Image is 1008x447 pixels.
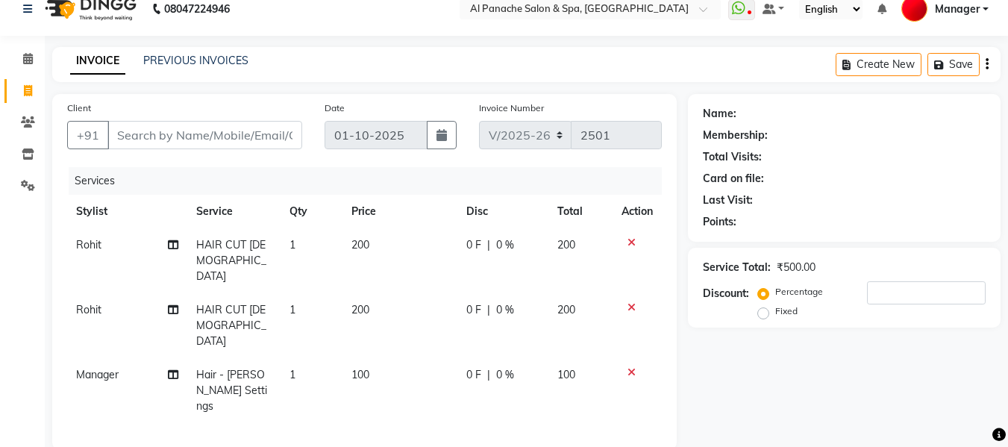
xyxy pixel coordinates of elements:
span: 1 [289,303,295,316]
span: 200 [557,238,575,251]
div: Total Visits: [703,149,762,165]
span: 0 F [466,302,481,318]
span: | [487,237,490,253]
span: 1 [289,238,295,251]
span: 200 [351,238,369,251]
label: Date [325,101,345,115]
span: Rohit [76,238,101,251]
span: Manager [76,368,119,381]
th: Qty [281,195,342,228]
span: 1 [289,368,295,381]
span: 0 % [496,302,514,318]
input: Search by Name/Mobile/Email/Code [107,121,302,149]
div: Membership: [703,128,768,143]
span: 100 [557,368,575,381]
th: Stylist [67,195,187,228]
button: Save [927,53,980,76]
span: 0 F [466,367,481,383]
span: 0 % [496,367,514,383]
div: Name: [703,106,736,122]
span: 100 [351,368,369,381]
span: HAIR CUT [DEMOGRAPHIC_DATA] [196,238,266,283]
th: Disc [457,195,548,228]
span: Rohit [76,303,101,316]
div: ₹500.00 [777,260,816,275]
div: Last Visit: [703,193,753,208]
th: Price [342,195,457,228]
span: | [487,302,490,318]
th: Action [613,195,662,228]
span: Manager [935,1,980,17]
label: Fixed [775,304,798,318]
span: 0 F [466,237,481,253]
th: Total [548,195,613,228]
label: Client [67,101,91,115]
a: INVOICE [70,48,125,75]
div: Service Total: [703,260,771,275]
div: Points: [703,214,736,230]
a: PREVIOUS INVOICES [143,54,248,67]
button: +91 [67,121,109,149]
span: 200 [351,303,369,316]
div: Discount: [703,286,749,301]
span: 0 % [496,237,514,253]
span: 200 [557,303,575,316]
div: Services [69,167,673,195]
label: Invoice Number [479,101,544,115]
label: Percentage [775,285,823,298]
span: Hair - [PERSON_NAME] Settings [196,368,267,413]
div: Card on file: [703,171,764,187]
span: | [487,367,490,383]
th: Service [187,195,281,228]
span: HAIR CUT [DEMOGRAPHIC_DATA] [196,303,266,348]
button: Create New [836,53,921,76]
